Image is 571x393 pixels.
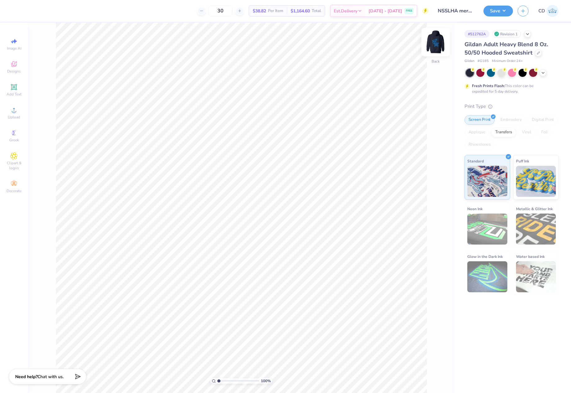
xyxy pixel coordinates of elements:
[467,158,484,164] span: Standard
[208,5,233,16] input: – –
[268,8,283,14] span: Per Item
[465,30,489,38] div: # 512762A
[465,59,474,64] span: Gildan
[253,8,266,14] span: $38.82
[15,374,38,380] strong: Need help?
[483,6,513,16] button: Save
[516,214,556,245] img: Metallic & Glitter Ink
[312,8,321,14] span: Total
[516,261,556,292] img: Water based Ink
[465,103,559,110] div: Print Type
[465,128,489,137] div: Applique
[492,59,523,64] span: Minimum Order: 24 +
[516,166,556,197] img: Puff Ink
[472,83,548,94] div: This color can be expedited for 5 day delivery.
[496,115,526,125] div: Embroidery
[467,166,507,197] img: Standard
[291,8,310,14] span: $1,164.60
[423,30,448,55] img: Back
[467,261,507,292] img: Glow in the Dark Ink
[537,128,552,137] div: Foil
[261,378,271,384] span: 100 %
[8,115,20,120] span: Upload
[38,374,64,380] span: Chat with us.
[518,128,535,137] div: Vinyl
[472,83,505,88] strong: Fresh Prints Flash:
[9,138,19,143] span: Greek
[465,41,548,56] span: Gildan Adult Heavy Blend 8 Oz. 50/50 Hooded Sweatshirt
[3,161,25,170] span: Clipart & logos
[546,5,559,17] img: Cedric Diasanta
[7,92,21,97] span: Add Text
[433,5,479,17] input: Untitled Design
[516,205,553,212] span: Metallic & Glitter Ink
[7,46,21,51] span: Image AI
[465,140,495,149] div: Rhinestones
[538,7,545,15] span: CD
[467,205,483,212] span: Neon Ink
[492,30,521,38] div: Revision 1
[467,253,503,260] span: Glow in the Dark Ink
[334,8,357,14] span: Est. Delivery
[7,188,21,193] span: Decorate
[528,115,558,125] div: Digital Print
[478,59,489,64] span: # G185
[491,128,516,137] div: Transfers
[467,214,507,245] img: Neon Ink
[516,158,529,164] span: Puff Ink
[369,8,402,14] span: [DATE] - [DATE]
[538,5,559,17] a: CD
[406,9,412,13] span: FREE
[7,69,21,74] span: Designs
[516,253,545,260] span: Water based Ink
[432,59,440,64] div: Back
[465,115,495,125] div: Screen Print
